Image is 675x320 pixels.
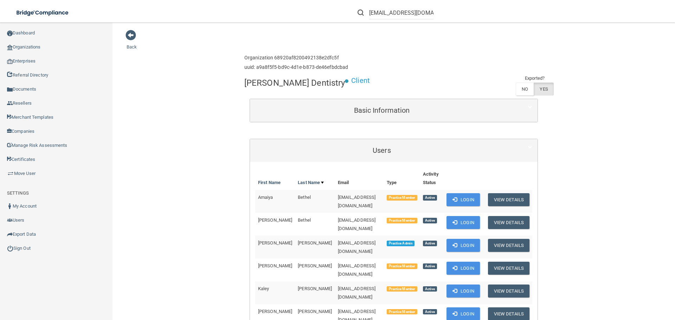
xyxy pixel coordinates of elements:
img: ic_user_dark.df1a06c3.png [7,203,13,209]
span: Active [423,241,437,246]
img: icon-users.e205127d.png [7,217,13,223]
img: ic_power_dark.7ecde6b1.png [7,245,13,252]
th: Type [384,167,420,190]
img: ic_reseller.de258add.png [7,100,13,106]
span: [PERSON_NAME] [258,240,292,246]
span: [PERSON_NAME] [298,286,332,291]
img: ic-search.3b580494.png [358,9,364,16]
span: Practice Member [387,218,417,223]
span: Practice Member [387,309,417,315]
span: [EMAIL_ADDRESS][DOMAIN_NAME] [338,263,376,277]
span: Practice Member [387,286,417,292]
a: First Name [258,178,281,187]
span: Active [423,309,437,315]
button: Login [446,193,480,206]
span: [PERSON_NAME] [258,263,292,268]
button: View Details [488,239,529,252]
span: [PERSON_NAME] [298,309,332,314]
a: Last Name [298,178,324,187]
span: [PERSON_NAME] [298,263,332,268]
span: Active [423,263,437,269]
span: Active [423,218,437,223]
button: View Details [488,285,529,298]
h6: Organization 68920af8200492138e2dfc5f [244,55,348,60]
button: Login [446,239,480,252]
label: SETTINGS [7,189,29,197]
button: Login [446,262,480,275]
span: Bethel [298,217,311,223]
span: [EMAIL_ADDRESS][DOMAIN_NAME] [338,240,376,254]
span: Kaley [258,286,269,291]
span: [EMAIL_ADDRESS][DOMAIN_NAME] [338,217,376,231]
button: View Details [488,262,529,275]
span: Practice Member [387,263,417,269]
label: NO [516,83,534,96]
h6: uuid: a9a8f5f5-bd9c-4d1e-b873-de46efbdcbad [244,65,348,70]
a: Users [255,143,532,158]
h4: [PERSON_NAME] Dentistry [244,78,345,87]
span: [PERSON_NAME] [258,217,292,223]
h5: Basic Information [255,106,508,114]
span: Practice Admin [387,241,414,246]
button: Login [446,285,480,298]
span: [EMAIL_ADDRESS][DOMAIN_NAME] [338,286,376,300]
th: Activity Status [420,167,444,190]
iframe: Drift Widget Chat Controller [553,270,667,298]
button: View Details [488,193,529,206]
img: icon-documents.8dae5593.png [7,87,13,92]
img: bridge_compliance_login_screen.278c3ca4.svg [11,6,75,20]
span: Active [423,286,437,292]
img: icon-export.b9366987.png [7,231,13,237]
button: Login [446,216,480,229]
span: Bethel [298,195,311,200]
span: Active [423,195,437,201]
span: [PERSON_NAME] [258,309,292,314]
a: Basic Information [255,103,532,118]
a: Back [127,36,137,50]
img: organization-icon.f8decf85.png [7,45,13,50]
span: Practice Member [387,195,417,201]
td: Exported? [516,74,554,83]
p: Client [351,74,370,87]
span: Amaiya [258,195,273,200]
img: ic_dashboard_dark.d01f4a41.png [7,31,13,36]
span: [PERSON_NAME] [298,240,332,246]
span: [EMAIL_ADDRESS][DOMAIN_NAME] [338,195,376,208]
label: YES [534,83,553,96]
h5: Users [255,146,508,154]
th: Email [335,167,384,190]
img: enterprise.0d942306.png [7,59,13,64]
button: View Details [488,216,529,229]
input: Search [369,6,433,19]
img: briefcase.64adab9b.png [7,170,14,177]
